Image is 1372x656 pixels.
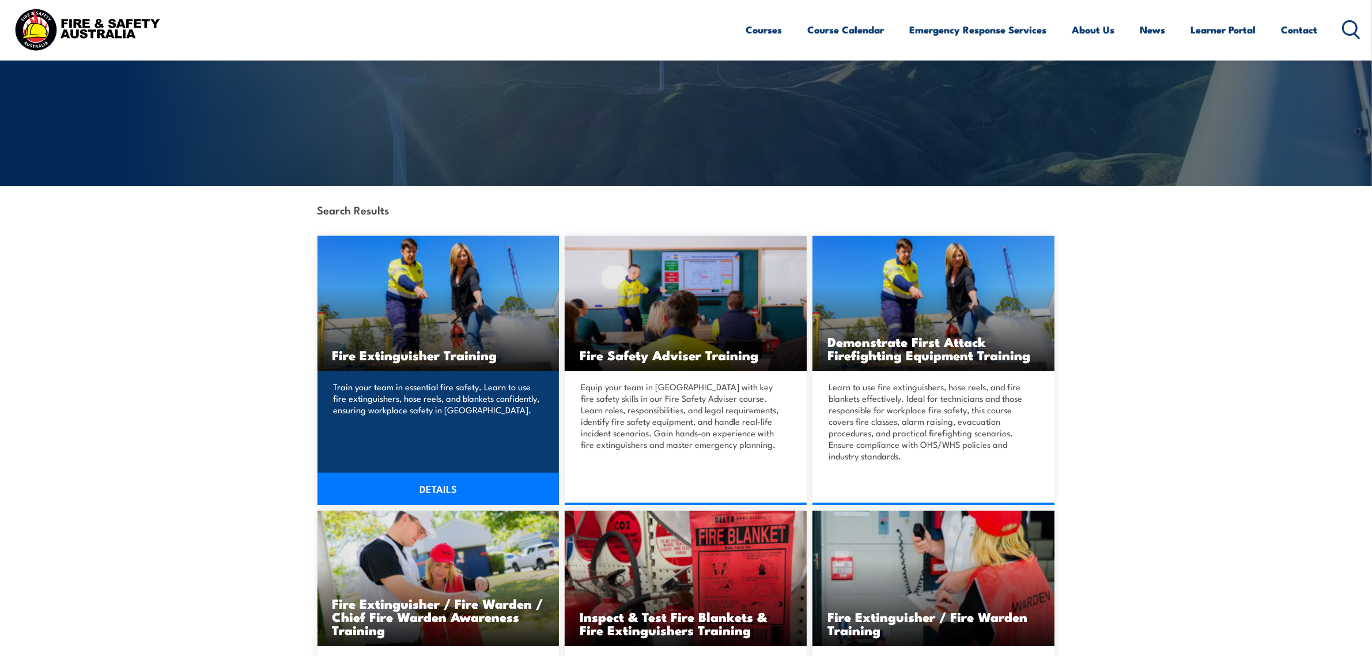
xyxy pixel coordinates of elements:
[318,473,560,505] a: DETAILS
[580,348,792,361] h3: Fire Safety Adviser Training
[1072,14,1115,45] a: About Us
[910,14,1047,45] a: Emergency Response Services
[318,511,560,646] img: Fire Combo Awareness Day
[812,236,1054,371] img: Demonstrate First Attack Firefighting Equipment
[1282,14,1318,45] a: Contact
[1191,14,1256,45] a: Learner Portal
[812,511,1054,646] img: Fire Extinguisher Fire Warden Training
[318,511,560,646] a: Fire Extinguisher / Fire Warden / Chief Fire Warden Awareness Training
[581,381,787,450] p: Equip your team in [GEOGRAPHIC_DATA] with key fire safety skills in our Fire Safety Adviser cours...
[565,236,807,371] img: Fire Safety Advisor
[334,381,540,416] p: Train your team in essential fire safety. Learn to use fire extinguishers, hose reels, and blanke...
[318,236,560,371] img: Fire Extinguisher Training
[1140,14,1166,45] a: News
[580,610,792,636] h3: Inspect & Test Fire Blankets & Fire Extinguishers Training
[746,14,783,45] a: Courses
[812,511,1054,646] a: Fire Extinguisher / Fire Warden Training
[565,511,807,646] img: Inspect & Test Fire Blankets & Fire Extinguishers Training
[808,14,885,45] a: Course Calendar
[827,335,1040,361] h3: Demonstrate First Attack Firefighting Equipment Training
[318,202,390,217] strong: Search Results
[332,597,545,636] h3: Fire Extinguisher / Fire Warden / Chief Fire Warden Awareness Training
[332,348,545,361] h3: Fire Extinguisher Training
[827,610,1040,636] h3: Fire Extinguisher / Fire Warden Training
[565,236,807,371] a: Fire Safety Adviser Training
[812,236,1054,371] a: Demonstrate First Attack Firefighting Equipment Training
[829,381,1035,462] p: Learn to use fire extinguishers, hose reels, and fire blankets effectively. Ideal for technicians...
